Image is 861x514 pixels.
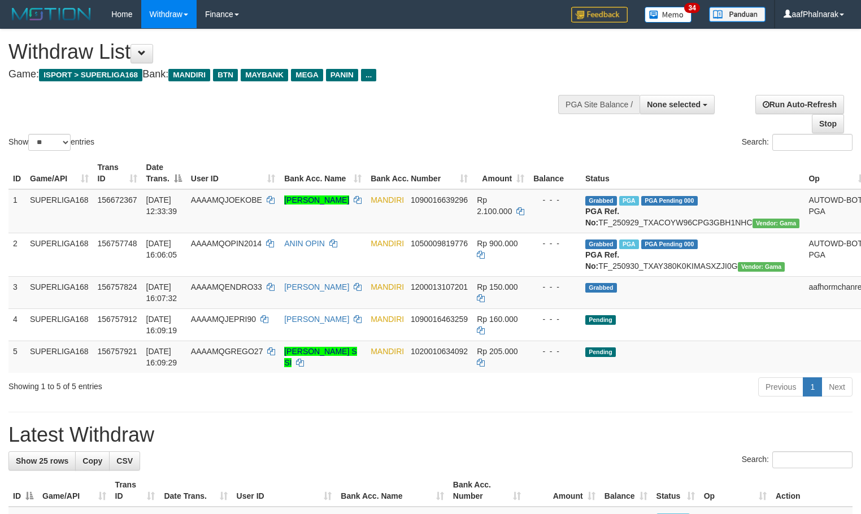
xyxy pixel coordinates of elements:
img: panduan.png [709,7,766,22]
a: 1 [803,377,822,397]
span: Copy 1200013107201 to clipboard [411,282,468,291]
th: Bank Acc. Number: activate to sort column ascending [449,474,525,507]
span: ... [361,69,376,81]
span: MAYBANK [241,69,288,81]
th: Bank Acc. Number: activate to sort column ascending [366,157,472,189]
th: Bank Acc. Name: activate to sort column ascending [336,474,448,507]
h1: Withdraw List [8,41,563,63]
span: AAAAMQGREGO27 [191,347,263,356]
th: Game/API: activate to sort column ascending [38,474,111,507]
th: ID [8,157,25,189]
span: Pending [585,315,616,325]
span: AAAAMQJEPRI90 [191,315,256,324]
span: Rp 150.000 [477,282,518,291]
td: SUPERLIGA168 [25,308,93,341]
span: Copy [82,456,102,465]
th: Trans ID: activate to sort column ascending [111,474,160,507]
span: Grabbed [585,283,617,293]
span: Rp 160.000 [477,315,518,324]
span: BTN [213,69,238,81]
span: 156672367 [98,195,137,204]
div: - - - [533,194,576,206]
th: Date Trans.: activate to sort column descending [142,157,186,189]
div: - - - [533,238,576,249]
th: Date Trans.: activate to sort column ascending [159,474,232,507]
span: Grabbed [585,239,617,249]
span: [DATE] 16:09:29 [146,347,177,367]
b: PGA Ref. No: [585,207,619,227]
th: User ID: activate to sort column ascending [232,474,337,507]
select: Showentries [28,134,71,151]
td: TF_250929_TXACOYW96CPG3GBH1NHC [581,189,804,233]
span: AAAAMQJOEKOBE [191,195,262,204]
span: AAAAMQOPIN2014 [191,239,262,248]
span: Rp 2.100.000 [477,195,512,216]
span: Grabbed [585,196,617,206]
th: Amount: activate to sort column ascending [525,474,600,507]
div: - - - [533,313,576,325]
span: MANDIRI [371,282,404,291]
b: PGA Ref. No: [585,250,619,271]
a: ANIN OPIN [284,239,325,248]
span: Copy 1050009819776 to clipboard [411,239,468,248]
span: Vendor URL: https://trx31.1velocity.biz [753,219,800,228]
span: MEGA [291,69,323,81]
a: Show 25 rows [8,451,76,471]
input: Search: [772,451,853,468]
span: MANDIRI [371,315,404,324]
td: 4 [8,308,25,341]
span: Rp 900.000 [477,239,518,248]
label: Search: [742,134,853,151]
a: [PERSON_NAME] [284,195,349,204]
th: Action [771,474,853,507]
a: [PERSON_NAME] [284,315,349,324]
span: MANDIRI [168,69,210,81]
input: Search: [772,134,853,151]
span: Rp 205.000 [477,347,518,356]
span: [DATE] 16:07:32 [146,282,177,303]
span: Marked by aafsengchandara [619,196,639,206]
td: 5 [8,341,25,373]
span: MANDIRI [371,239,404,248]
span: Marked by aafheankoy [619,239,639,249]
a: Next [821,377,853,397]
span: Copy 1090016639296 to clipboard [411,195,468,204]
label: Show entries [8,134,94,151]
img: MOTION_logo.png [8,6,94,23]
span: [DATE] 12:33:39 [146,195,177,216]
td: SUPERLIGA168 [25,276,93,308]
h4: Game: Bank: [8,69,563,80]
span: MANDIRI [371,347,404,356]
th: Status: activate to sort column ascending [652,474,699,507]
div: Showing 1 to 5 of 5 entries [8,376,350,392]
span: PGA Pending [641,239,698,249]
span: 156757824 [98,282,137,291]
th: User ID: activate to sort column ascending [186,157,280,189]
span: Copy 1090016463259 to clipboard [411,315,468,324]
span: Show 25 rows [16,456,68,465]
td: 1 [8,189,25,233]
td: 2 [8,233,25,276]
div: - - - [533,346,576,357]
label: Search: [742,451,853,468]
th: Balance [529,157,581,189]
div: PGA Site Balance / [558,95,640,114]
td: SUPERLIGA168 [25,233,93,276]
div: - - - [533,281,576,293]
span: None selected [647,100,701,109]
span: PANIN [326,69,358,81]
a: [PERSON_NAME] [284,282,349,291]
a: CSV [109,451,140,471]
td: SUPERLIGA168 [25,341,93,373]
span: 156757921 [98,347,137,356]
th: Balance: activate to sort column ascending [600,474,652,507]
h1: Latest Withdraw [8,424,853,446]
span: PGA Pending [641,196,698,206]
a: Run Auto-Refresh [755,95,844,114]
th: Trans ID: activate to sort column ascending [93,157,142,189]
span: Vendor URL: https://trx31.1velocity.biz [738,262,785,272]
span: [DATE] 16:06:05 [146,239,177,259]
td: TF_250930_TXAY380K0KIMASXZJI0G [581,233,804,276]
a: Previous [758,377,803,397]
img: Feedback.jpg [571,7,628,23]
